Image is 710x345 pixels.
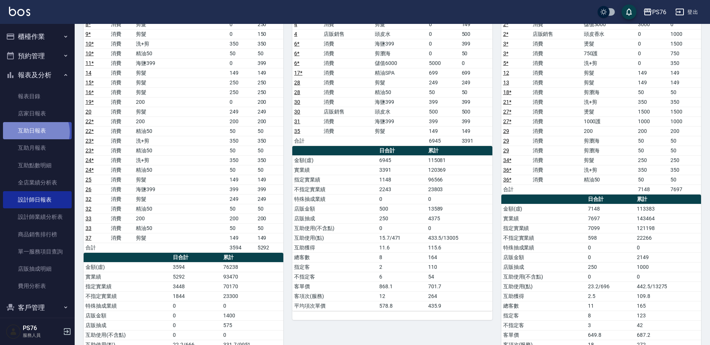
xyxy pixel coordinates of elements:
td: 115081 [426,155,492,165]
td: 4375 [426,214,492,223]
td: 剪髮 [134,194,227,204]
td: 50 [228,165,256,175]
td: 消費 [109,39,134,49]
td: 0 [228,58,256,68]
a: 30 [294,109,300,115]
td: 50 [228,146,256,155]
th: 日合計 [377,146,426,156]
td: 0 [636,58,669,68]
td: 500 [460,29,492,39]
td: 消費 [109,126,134,136]
button: PS76 [640,4,669,20]
td: 店販銷售 [531,29,582,39]
td: 200 [669,126,701,136]
td: 399 [460,39,492,49]
td: 699 [427,68,460,78]
td: 0 [636,39,669,49]
td: 3391 [460,136,492,146]
td: 249 [256,194,284,204]
td: 消費 [109,194,134,204]
th: 累計 [635,195,701,204]
td: 350 [636,97,669,107]
td: 消費 [531,107,582,116]
td: 精油50 [134,126,227,136]
th: 累計 [426,146,492,156]
td: 精油50 [134,49,227,58]
td: 海鹽399 [373,97,427,107]
a: 13 [503,80,509,86]
td: 149 [460,19,492,29]
td: 精油50 [134,223,227,233]
td: 50 [256,146,284,155]
td: 頭皮水 [373,29,427,39]
td: 7148 [636,184,669,194]
td: 消費 [109,223,134,233]
a: 報表目錄 [3,88,72,105]
td: 消費 [322,87,373,97]
td: 350 [256,136,284,146]
td: 店販抽成 [292,214,377,223]
a: 33 [85,225,91,231]
a: 14 [85,70,91,76]
td: 剪髮 [582,68,636,78]
td: 350 [228,39,256,49]
button: 預約管理 [3,46,72,66]
td: 399 [427,116,460,126]
a: 31 [294,118,300,124]
td: 燙髮 [582,39,636,49]
td: 精油50 [373,87,427,97]
td: 399 [256,184,284,194]
td: 0 [636,49,669,58]
td: 儲值6000 [373,58,427,68]
td: 200 [256,97,284,107]
td: 海鹽399 [373,39,427,49]
td: 0 [228,29,256,39]
td: 合計 [501,184,531,194]
td: 剪髮 [134,87,227,97]
h5: PS76 [23,324,61,332]
td: 消費 [531,136,582,146]
button: save [622,4,636,19]
td: 精油50 [134,146,227,155]
td: 249 [228,194,256,204]
a: 店家日報表 [3,105,72,122]
td: 249 [228,107,256,116]
td: 海鹽399 [134,184,227,194]
td: 海鹽399 [373,116,427,126]
td: 消費 [531,39,582,49]
td: 剪髮 [134,19,227,29]
a: 設計師日報表 [3,191,72,208]
td: 剪瀏海 [582,136,636,146]
td: 消費 [531,126,582,136]
a: 互助點數明細 [3,157,72,174]
button: 報表及分析 [3,65,72,85]
td: 頭皮香水 [582,29,636,39]
td: 剪髮 [582,155,636,165]
a: 28 [294,89,300,95]
td: 消費 [531,116,582,126]
a: 商品銷售排行榜 [3,226,72,243]
button: 商品管理 [3,317,72,336]
td: 消費 [531,87,582,97]
td: 消費 [109,107,134,116]
td: 精油SPA [373,68,427,78]
td: 消費 [531,97,582,107]
td: 399 [460,116,492,126]
td: 250 [256,19,284,29]
td: 250 [256,87,284,97]
a: 33 [85,215,91,221]
td: 消費 [531,19,582,29]
td: 1148 [377,175,426,184]
td: 金額(虛) [501,204,586,214]
td: 剪髮 [134,78,227,87]
td: 200 [228,214,256,223]
td: 500 [377,204,426,214]
td: 儲值3000 [582,19,636,29]
td: 洗+剪 [582,58,636,68]
a: 12 [503,70,509,76]
td: 7697 [586,214,635,223]
td: 1500 [669,39,701,49]
td: 250 [377,214,426,223]
td: 350 [228,155,256,165]
td: 消費 [322,39,373,49]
